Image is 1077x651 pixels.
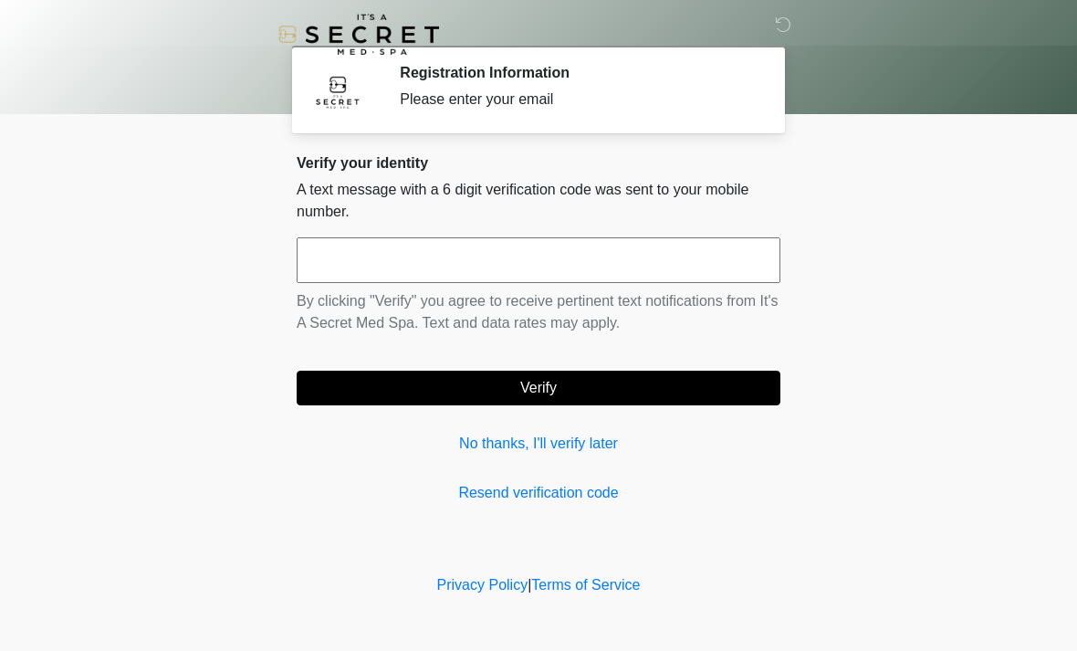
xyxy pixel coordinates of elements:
[531,577,640,593] a: Terms of Service
[297,433,780,455] a: No thanks, I'll verify later
[310,64,365,119] img: Agent Avatar
[297,290,780,334] p: By clicking "Verify" you agree to receive pertinent text notifications from It's A Secret Med Spa...
[297,371,780,405] button: Verify
[297,482,780,504] a: Resend verification code
[278,14,439,55] img: It's A Secret Med Spa Logo
[528,577,531,593] a: |
[400,64,753,81] h2: Registration Information
[297,154,780,172] h2: Verify your identity
[437,577,528,593] a: Privacy Policy
[400,89,753,110] div: Please enter your email
[297,179,780,223] p: A text message with a 6 digit verification code was sent to your mobile number.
